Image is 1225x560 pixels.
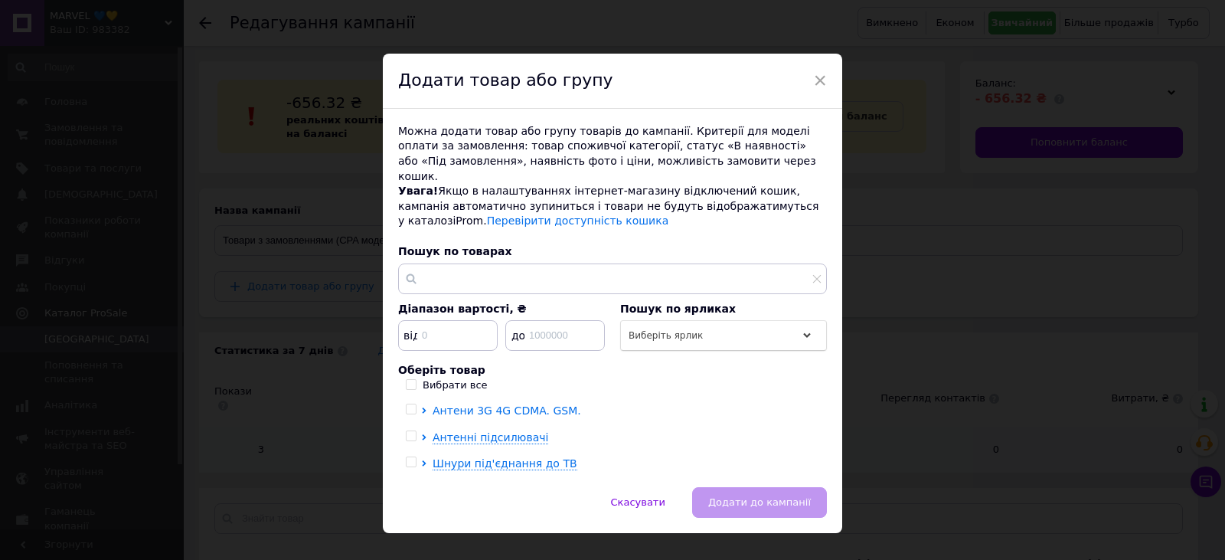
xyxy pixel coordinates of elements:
[398,124,827,184] div: Можна додати товар або групу товарів до кампанії. Критерії для моделі оплати за замовлення: товар...
[433,457,577,470] span: Шнури під'єднання до ТВ
[595,487,681,518] button: Скасувати
[398,364,485,376] span: Оберіть товар
[505,320,605,351] input: 1000000
[398,320,498,351] input: 0
[398,184,827,229] div: Якщо в налаштуваннях інтернет-магазину відключений кошик, кампанія автоматично зупиниться і товар...
[433,404,581,417] span: Антени 3G 4G CDMA. GSM.
[423,378,488,392] div: Вибрати все
[611,496,665,508] span: Скасувати
[507,328,526,343] span: до
[400,328,419,343] span: від
[629,330,703,341] span: Виберіть ярлик
[620,303,736,315] span: Пошук по ярликах
[398,185,438,197] span: Увага!
[813,67,827,93] span: ×
[398,245,511,257] span: Пошук по товарах
[487,215,669,227] a: Перевірити доступність кошика
[398,303,527,315] span: Діапазон вартості, ₴
[433,431,548,444] span: Антенні підсилювачі
[383,54,842,109] div: Додати товар або групу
